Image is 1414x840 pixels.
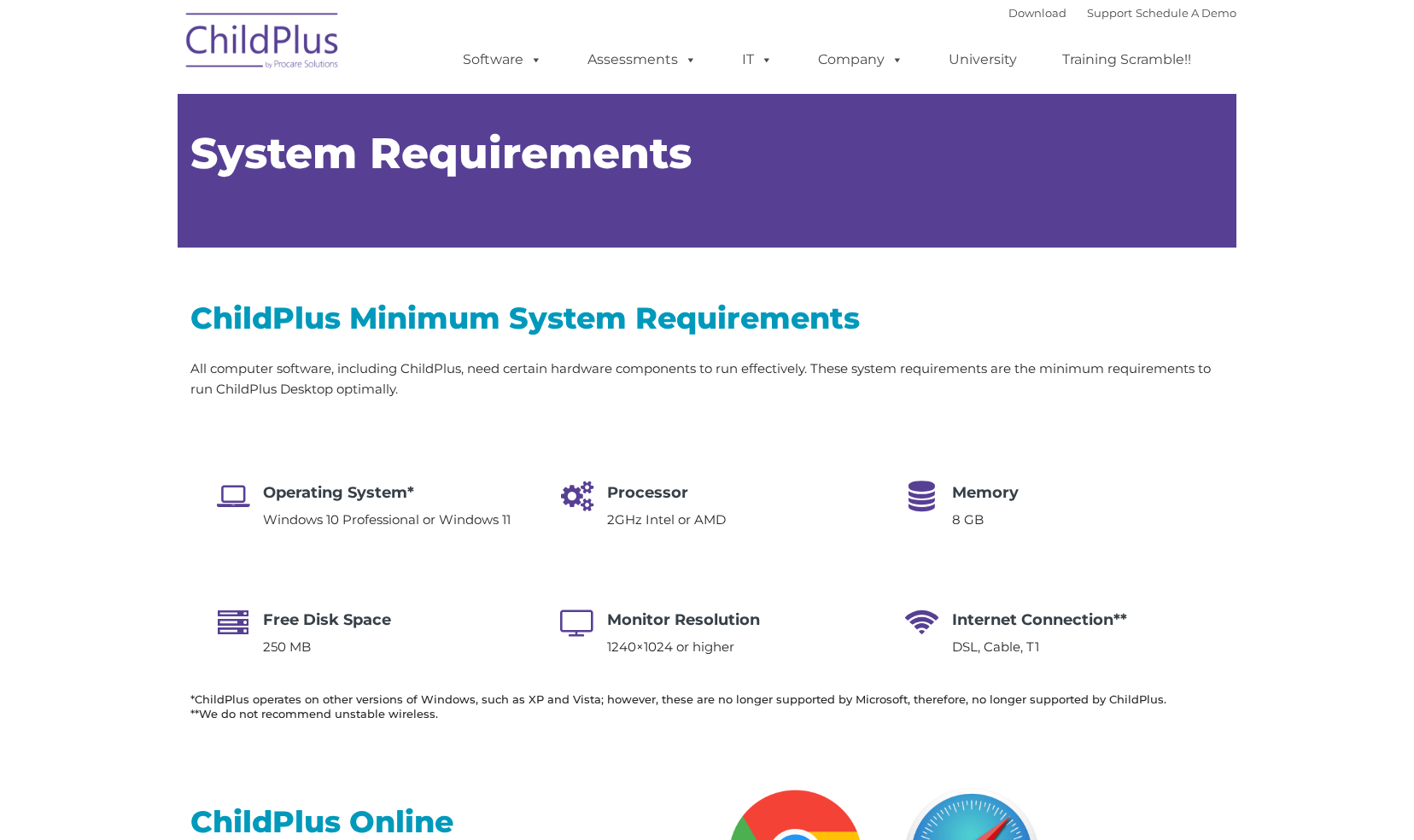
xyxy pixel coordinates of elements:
a: Support [1087,6,1132,20]
a: Assessments [570,43,714,77]
p: All computer software, including ChildPlus, need certain hardware components to run effectively. ... [190,359,1224,400]
a: Download [1008,6,1066,20]
p: Windows 10 Professional or Windows 11 [263,510,511,530]
span: 1240×1024 or higher [607,639,734,655]
font: | [1008,6,1236,20]
a: IT [725,43,790,77]
span: Internet Connection** [952,610,1127,629]
span: Processor [607,483,688,502]
a: Company [801,43,920,77]
h2: ChildPlus Minimum System Requirements [190,299,1224,337]
span: DSL, Cable, T1 [952,639,1039,655]
a: Training Scramble!! [1045,43,1208,77]
h6: *ChildPlus operates on other versions of Windows, such as XP and Vista; however, these are no lon... [190,692,1224,721]
span: Free Disk Space [263,610,391,629]
span: 2GHz Intel or AMD [607,511,726,528]
span: Memory [952,483,1019,502]
a: University [932,43,1034,77]
img: ChildPlus by Procare Solutions [178,1,348,86]
span: 250 MB [263,639,311,655]
span: Monitor Resolution [607,610,760,629]
span: System Requirements [190,127,692,179]
span: 8 GB [952,511,984,528]
h4: Operating System* [263,481,511,505]
a: Schedule A Demo [1136,6,1236,20]
a: Software [446,43,559,77]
